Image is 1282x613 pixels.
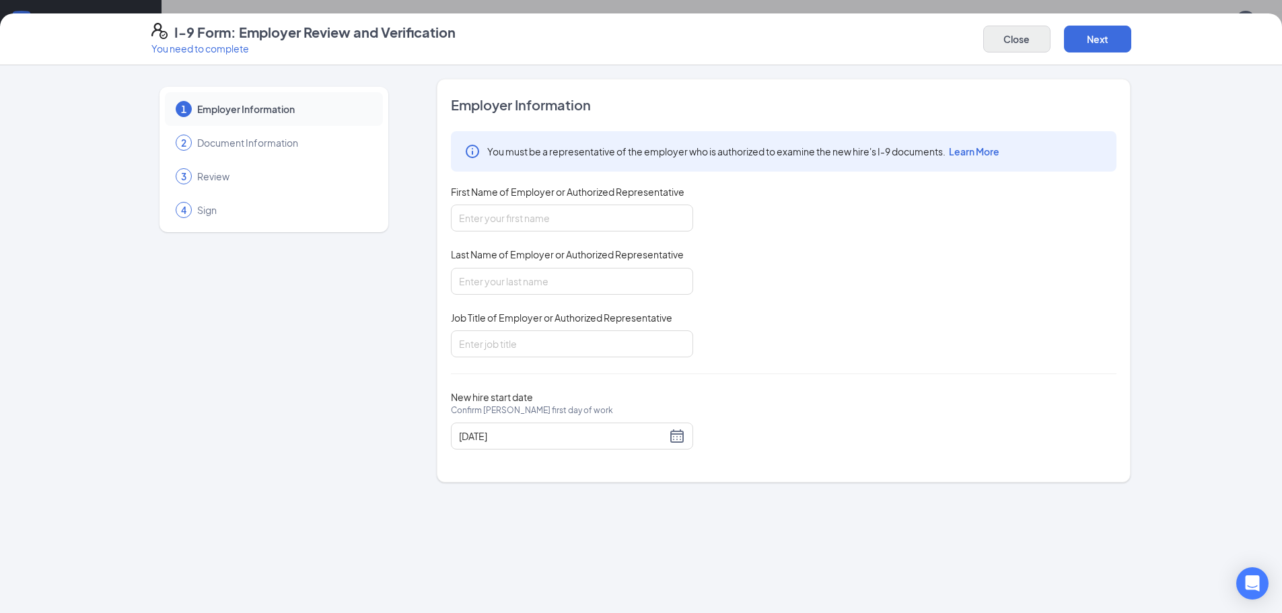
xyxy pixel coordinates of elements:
span: 4 [181,203,186,217]
span: You must be a representative of the employer who is authorized to examine the new hire's I-9 docu... [487,145,999,158]
button: Close [983,26,1050,52]
span: Document Information [197,136,369,149]
a: Learn More [946,145,999,157]
span: New hire start date [451,390,613,431]
svg: FormI9EVerifyIcon [151,23,168,39]
span: Sign [197,203,369,217]
p: You need to complete [151,42,456,55]
span: Learn More [949,145,999,157]
span: Employer Information [451,96,1116,114]
span: 3 [181,170,186,183]
span: Last Name of Employer or Authorized Representative [451,248,684,261]
span: 1 [181,102,186,116]
span: Job Title of Employer or Authorized Representative [451,311,672,324]
input: Enter job title [451,330,693,357]
span: First Name of Employer or Authorized Representative [451,185,684,199]
h4: I-9 Form: Employer Review and Verification [174,23,456,42]
input: 08/24/2025 [459,429,666,443]
span: Confirm [PERSON_NAME] first day of work [451,404,613,417]
span: Review [197,170,369,183]
button: Next [1064,26,1131,52]
input: Enter your last name [451,268,693,295]
div: Open Intercom Messenger [1236,567,1269,600]
input: Enter your first name [451,205,693,231]
span: Employer Information [197,102,369,116]
span: 2 [181,136,186,149]
svg: Info [464,143,480,159]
